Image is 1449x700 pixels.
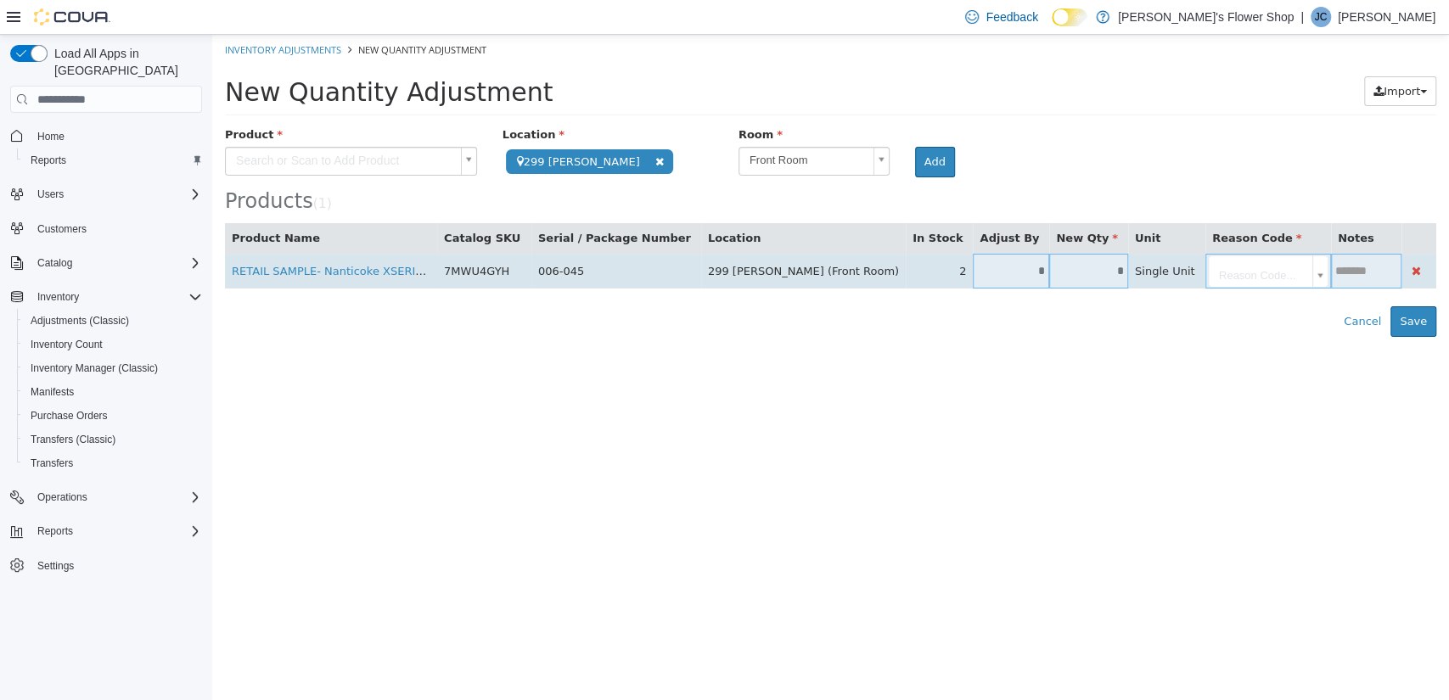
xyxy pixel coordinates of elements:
span: Customers [31,218,202,239]
span: Room [526,93,570,106]
button: Users [3,182,209,206]
a: Transfers (Classic) [24,429,122,450]
span: 1 [106,161,115,176]
span: Settings [31,555,202,576]
p: [PERSON_NAME] [1338,7,1435,27]
a: Search or Scan to Add Product [13,112,265,141]
span: Products [13,154,101,178]
button: Add [703,112,743,143]
span: Transfers (Classic) [24,429,202,450]
span: Purchase Orders [24,406,202,426]
span: Reason Code [1000,197,1089,210]
button: Inventory [31,287,86,307]
span: Home [37,130,65,143]
input: Dark Mode [1052,8,1087,26]
button: In Stock [700,195,754,212]
p: | [1300,7,1304,27]
button: Unit [923,195,952,212]
span: Catalog [31,253,202,273]
span: Customers [37,222,87,236]
span: Inventory [37,290,79,304]
span: Purchase Orders [31,409,108,423]
span: Location [290,93,352,106]
button: Reports [3,519,209,543]
span: New Quantity Adjustment [146,8,274,21]
button: Settings [3,553,209,578]
span: Transfers (Classic) [31,433,115,446]
p: [PERSON_NAME]'s Flower Shop [1118,7,1294,27]
a: Inventory Count [24,334,110,355]
button: Transfers (Classic) [17,428,209,451]
span: Users [37,188,64,201]
div: Jesse Carmo [1311,7,1331,27]
span: Adjustments (Classic) [31,314,129,328]
span: Load All Apps in [GEOGRAPHIC_DATA] [48,45,202,79]
a: Inventory Manager (Classic) [24,358,165,378]
span: Front Room [527,113,654,139]
button: Manifests [17,380,209,404]
span: JC [1315,7,1328,27]
button: Inventory [3,285,209,309]
span: Transfers [31,456,73,470]
span: Dark Mode [1052,26,1053,27]
span: New Quantity Adjustment [13,42,340,72]
span: Users [31,184,202,204]
span: Feedback [986,8,1037,25]
span: Manifests [24,382,202,402]
button: Operations [3,485,209,509]
button: Inventory Manager (Classic) [17,356,209,380]
span: Single Unit [923,230,983,243]
span: Reports [31,521,202,541]
small: ( ) [101,161,120,176]
span: Operations [31,487,202,507]
button: Import [1152,42,1224,72]
button: Transfers [17,451,209,475]
a: Inventory Adjustments [13,8,129,21]
a: RETAIL SAMPLE- Nanticoke XSERIES SOUR DIESEL XBLUE DREAM 0.5g AIO Vane Pen [20,230,483,243]
img: Cova [34,8,110,25]
nav: Complex example [10,116,202,622]
button: Delete Product [1196,227,1212,246]
button: Catalog [31,253,79,273]
button: Cancel [1122,272,1178,302]
span: Reason Code... [997,221,1093,255]
span: Adjustments (Classic) [24,311,202,331]
span: Home [31,125,202,146]
a: Customers [31,219,93,239]
button: Adjustments (Classic) [17,309,209,333]
button: Reports [31,521,80,541]
td: 006-045 [319,219,489,254]
span: Settings [37,559,74,573]
span: Reports [24,150,202,171]
button: Serial / Package Number [326,195,482,212]
span: Import [1171,50,1208,63]
td: 7MWU4GYH [225,219,319,254]
a: Adjustments (Classic) [24,311,136,331]
span: Catalog [37,256,72,270]
span: Manifests [31,385,74,399]
button: Save [1178,272,1224,302]
button: Notes [1126,195,1165,212]
button: Reports [17,148,209,172]
a: Purchase Orders [24,406,115,426]
span: Inventory Manager (Classic) [24,358,202,378]
button: Product Name [20,195,111,212]
span: 299 [PERSON_NAME] [294,115,461,139]
span: Operations [37,490,87,504]
span: Inventory Count [24,334,202,355]
button: Operations [31,487,94,507]
span: Transfers [24,453,202,473]
a: Manifests [24,382,81,402]
span: 299 [PERSON_NAME] (Front Room) [496,230,687,243]
button: Inventory Count [17,333,209,356]
span: Inventory Manager (Classic) [31,361,158,375]
td: 2 [694,219,761,254]
span: Inventory Count [31,338,103,351]
span: Inventory [31,287,202,307]
span: Reports [31,154,66,167]
button: Users [31,184,70,204]
button: Location [496,195,552,212]
span: Reports [37,524,73,538]
button: Purchase Orders [17,404,209,428]
a: Home [31,126,71,147]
